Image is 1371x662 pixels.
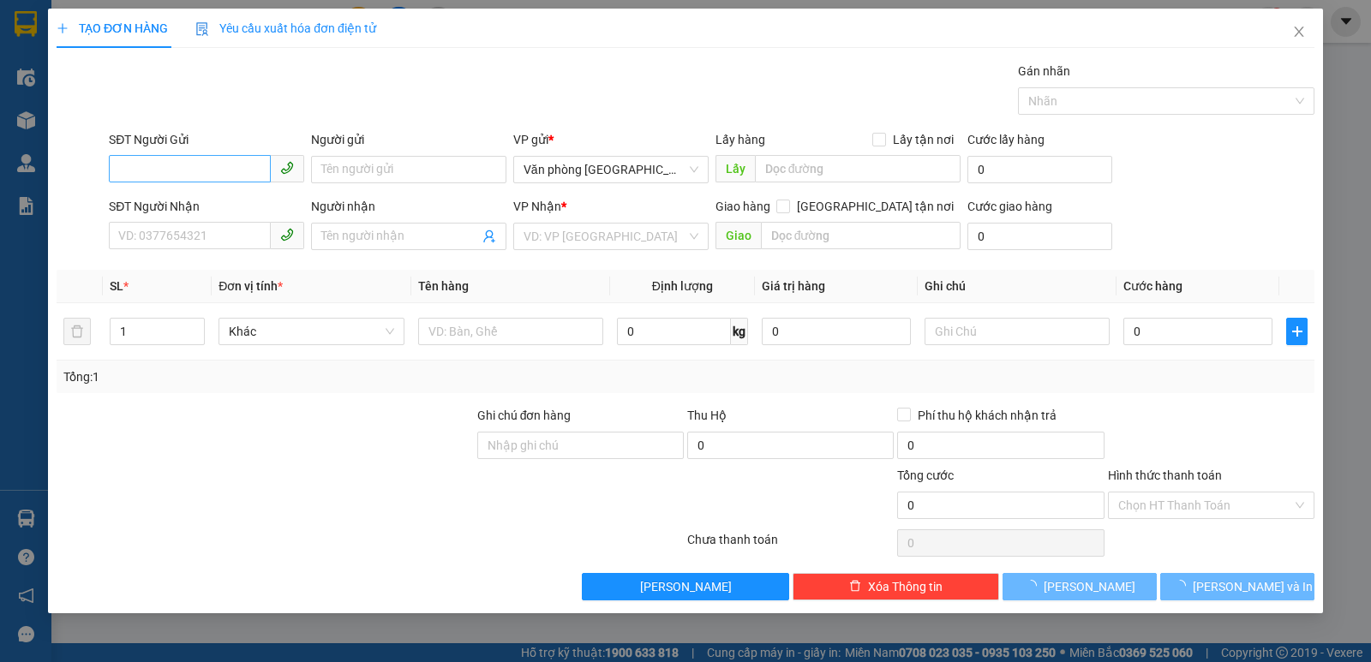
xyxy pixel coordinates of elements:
[280,228,294,242] span: phone
[1044,577,1135,596] span: [PERSON_NAME]
[715,133,765,146] span: Lấy hàng
[685,530,895,560] div: Chưa thanh toán
[1160,573,1314,600] button: [PERSON_NAME] và In
[482,230,496,243] span: user-add
[195,22,209,36] img: icon
[57,21,168,35] span: TẠO ĐƠN HÀNG
[311,197,506,216] div: Người nhận
[967,223,1112,250] input: Cước giao hàng
[715,222,761,249] span: Giao
[57,22,69,34] span: plus
[229,319,393,344] span: Khác
[582,573,788,600] button: [PERSON_NAME]
[418,318,603,345] input: VD: Bàn, Ghế
[109,130,304,149] div: SĐT Người Gửi
[886,130,961,149] span: Lấy tận nơi
[524,157,698,182] span: Văn phòng Ninh Bình
[762,318,911,345] input: 0
[219,279,283,293] span: Đơn vị tính
[63,367,530,386] div: Tổng: 1
[1123,279,1182,293] span: Cước hàng
[652,279,713,293] span: Định lượng
[1287,325,1307,338] span: plus
[715,200,770,213] span: Giao hàng
[513,200,561,213] span: VP Nhận
[911,406,1063,425] span: Phí thu hộ khách nhận trả
[731,318,748,345] span: kg
[687,409,727,422] span: Thu Hộ
[195,21,376,35] span: Yêu cầu xuất hóa đơn điện tử
[967,133,1045,146] label: Cước lấy hàng
[715,155,755,182] span: Lấy
[1174,580,1193,592] span: loading
[1193,577,1313,596] span: [PERSON_NAME] và In
[109,197,304,216] div: SĐT Người Nhận
[762,279,825,293] span: Giá trị hàng
[1025,580,1044,592] span: loading
[477,409,572,422] label: Ghi chú đơn hàng
[761,222,961,249] input: Dọc đường
[311,130,506,149] div: Người gửi
[793,573,999,600] button: deleteXóa Thông tin
[513,130,709,149] div: VP gửi
[1108,468,1222,482] label: Hình thức thanh toán
[418,279,469,293] span: Tên hàng
[63,318,91,345] button: delete
[280,161,294,175] span: phone
[868,577,943,596] span: Xóa Thông tin
[918,270,1117,303] th: Ghi chú
[755,155,961,182] input: Dọc đường
[1275,9,1323,57] button: Close
[967,156,1112,183] input: Cước lấy hàng
[640,577,732,596] span: [PERSON_NAME]
[1003,573,1157,600] button: [PERSON_NAME]
[1292,25,1306,39] span: close
[477,432,684,459] input: Ghi chú đơn hàng
[925,318,1110,345] input: Ghi Chú
[897,468,954,482] span: Tổng cước
[1018,64,1070,78] label: Gán nhãn
[967,200,1052,213] label: Cước giao hàng
[110,279,123,293] span: SL
[849,580,861,593] span: delete
[790,197,961,216] span: [GEOGRAPHIC_DATA] tận nơi
[1286,318,1308,345] button: plus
